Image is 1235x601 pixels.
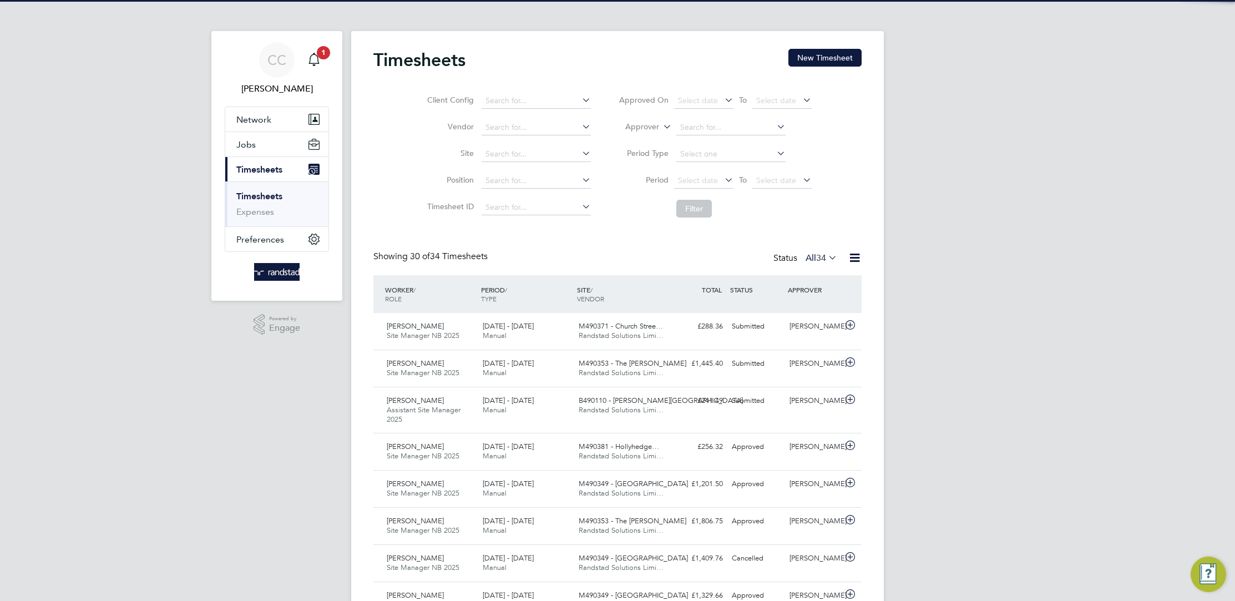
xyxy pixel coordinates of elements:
[727,317,785,336] div: Submitted
[670,317,727,336] div: £288.36
[387,488,459,498] span: Site Manager NB 2025
[579,553,688,563] span: M490349 - [GEOGRAPHIC_DATA]
[579,321,663,331] span: M490371 - Church Stree…
[482,147,591,162] input: Search for...
[269,314,300,324] span: Powered by
[317,46,330,59] span: 1
[670,549,727,568] div: £1,409.76
[785,355,843,373] div: [PERSON_NAME]
[211,31,342,301] nav: Main navigation
[736,93,750,107] span: To
[225,181,328,226] div: Timesheets
[225,263,329,281] a: Go to home page
[788,49,862,67] button: New Timesheet
[387,405,460,424] span: Assistant Site Manager 2025
[424,175,474,185] label: Position
[482,173,591,189] input: Search for...
[225,157,328,181] button: Timesheets
[785,475,843,493] div: [PERSON_NAME]
[387,590,444,600] span: [PERSON_NAME]
[410,251,488,262] span: 34 Timesheets
[373,49,465,71] h2: Timesheets
[387,563,459,572] span: Site Manager NB 2025
[254,263,300,281] img: randstad-logo-retina.png
[727,392,785,410] div: Submitted
[579,563,664,572] span: Randstad Solutions Limi…
[579,526,664,535] span: Randstad Solutions Limi…
[727,475,785,493] div: Approved
[577,294,604,303] span: VENDOR
[727,438,785,456] div: Approved
[387,358,444,368] span: [PERSON_NAME]
[483,553,534,563] span: [DATE] - [DATE]
[482,120,591,135] input: Search for...
[785,317,843,336] div: [PERSON_NAME]
[579,331,664,340] span: Randstad Solutions Limi…
[727,280,785,300] div: STATUS
[676,120,786,135] input: Search for...
[579,479,688,488] span: M490349 - [GEOGRAPHIC_DATA]
[387,553,444,563] span: [PERSON_NAME]
[816,252,826,264] span: 34
[756,95,796,105] span: Select date
[670,512,727,531] div: £1,806.75
[483,358,534,368] span: [DATE] - [DATE]
[785,280,843,300] div: APPROVER
[483,526,507,535] span: Manual
[727,549,785,568] div: Cancelled
[236,139,256,150] span: Jobs
[579,368,664,377] span: Randstad Solutions Limi…
[579,488,664,498] span: Randstad Solutions Limi…
[236,164,282,175] span: Timesheets
[483,516,534,526] span: [DATE] - [DATE]
[579,516,686,526] span: M490353 - The [PERSON_NAME]
[483,405,507,415] span: Manual
[303,42,325,78] a: 1
[481,294,497,303] span: TYPE
[387,331,459,340] span: Site Manager NB 2025
[702,285,722,294] span: TOTAL
[236,114,271,125] span: Network
[670,392,727,410] div: £241.49
[579,590,688,600] span: M490349 - [GEOGRAPHIC_DATA]
[387,479,444,488] span: [PERSON_NAME]
[609,122,659,133] label: Approver
[505,285,507,294] span: /
[413,285,416,294] span: /
[727,355,785,373] div: Submitted
[482,93,591,109] input: Search for...
[385,294,402,303] span: ROLE
[424,95,474,105] label: Client Config
[225,107,328,132] button: Network
[619,175,669,185] label: Period
[225,227,328,251] button: Preferences
[483,368,507,377] span: Manual
[579,396,743,405] span: B490110 - [PERSON_NAME][GEOGRAPHIC_DATA]
[236,206,274,217] a: Expenses
[387,451,459,461] span: Site Manager NB 2025
[236,191,282,201] a: Timesheets
[676,200,712,218] button: Filter
[387,442,444,451] span: [PERSON_NAME]
[269,324,300,333] span: Engage
[483,479,534,488] span: [DATE] - [DATE]
[382,280,478,309] div: WORKER
[483,563,507,572] span: Manual
[590,285,593,294] span: /
[785,512,843,531] div: [PERSON_NAME]
[1191,557,1226,592] button: Engage Resource Center
[254,314,301,335] a: Powered byEngage
[478,280,574,309] div: PERIOD
[727,512,785,531] div: Approved
[785,438,843,456] div: [PERSON_NAME]
[678,95,718,105] span: Select date
[424,122,474,132] label: Vendor
[387,526,459,535] span: Site Manager NB 2025
[424,201,474,211] label: Timesheet ID
[483,396,534,405] span: [DATE] - [DATE]
[579,358,686,368] span: M490353 - The [PERSON_NAME]
[579,405,664,415] span: Randstad Solutions Limi…
[773,251,839,266] div: Status
[579,442,659,451] span: M490381 - Hollyhedge…
[482,200,591,215] input: Search for...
